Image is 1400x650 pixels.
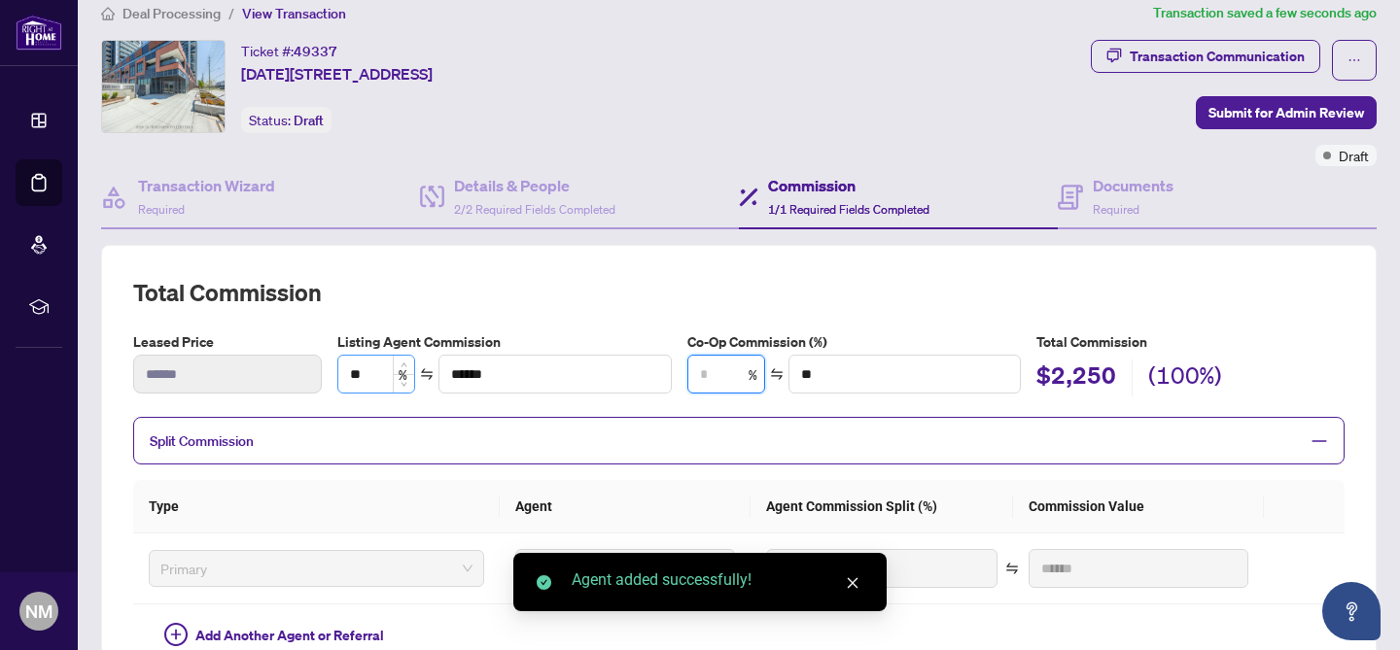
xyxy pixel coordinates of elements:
span: Decrease Value [393,374,414,393]
h2: $2,250 [1036,359,1116,396]
div: Agent added successfully! [572,568,863,592]
h5: Total Commission [1036,331,1345,353]
h4: Documents [1093,174,1173,197]
span: minus [1311,432,1328,450]
span: Split Commission [150,432,254,450]
span: View Transaction [242,5,346,22]
span: Deal Processing [122,5,221,22]
h4: Commission [768,174,929,197]
span: close [846,576,859,590]
span: Draft [294,112,324,129]
div: Transaction Communication [1130,41,1305,72]
span: 2/2 Required Fields Completed [454,202,615,217]
span: 1/1 Required Fields Completed [768,202,929,217]
button: Transaction Communication [1091,40,1320,73]
span: Required [1093,202,1139,217]
span: down [401,381,407,388]
div: Ticket #: [241,40,337,62]
th: Agent Commission Split (%) [751,480,1014,533]
span: check-circle [537,575,551,590]
span: Submit for Admin Review [1208,97,1364,128]
span: Primary [160,554,472,583]
h4: Details & People [454,174,615,197]
li: / [228,2,234,24]
h2: (100%) [1148,359,1222,396]
span: up [401,361,407,368]
span: home [101,7,115,20]
label: Leased Price [133,331,322,353]
article: Transaction saved a few seconds ago [1153,2,1377,24]
span: NM [25,598,52,625]
span: swap [1005,562,1019,575]
img: IMG-E12314130_1.jpg [102,41,225,132]
button: Open asap [1322,582,1381,640]
span: Add Another Agent or Referral [195,625,384,646]
span: swap [420,367,434,381]
th: Agent [500,480,751,533]
a: Close [842,572,863,594]
th: Type [133,480,500,533]
span: Draft [1339,145,1369,166]
span: swap [770,367,784,381]
span: [DATE][STREET_ADDRESS] [241,62,433,86]
div: Status: [241,107,332,133]
span: ellipsis [1347,53,1361,67]
label: Listing Agent Commission [337,331,671,353]
span: 49337 [294,43,337,60]
h2: Total Commission [133,277,1345,308]
img: logo [16,15,62,51]
h4: Transaction Wizard [138,174,275,197]
label: Co-Op Commission (%) [687,331,1021,353]
span: Required [138,202,185,217]
button: Submit for Admin Review [1196,96,1377,129]
div: Split Commission [133,417,1345,464]
th: Commission Value [1013,480,1264,533]
span: Increase Value [393,356,414,374]
span: plus-circle [164,623,188,646]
